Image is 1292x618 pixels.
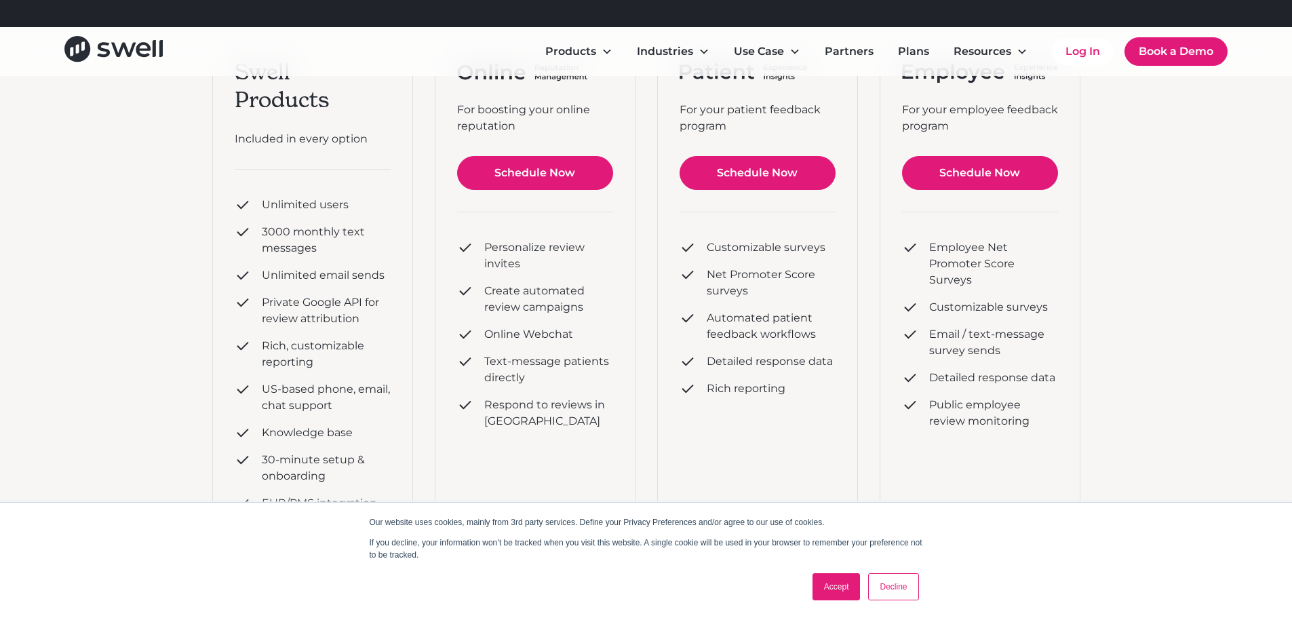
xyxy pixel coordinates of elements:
[929,326,1058,359] div: Email / text-message survey sends
[534,38,623,65] div: Products
[262,224,391,256] div: 3000 monthly text messages
[262,381,391,414] div: US-based phone, email, chat support
[370,516,923,528] p: Our website uses cookies, mainly from 3rd party services. Define your Privacy Preferences and/or ...
[262,495,377,511] div: EHR/PMS integration
[484,326,573,343] div: Online Webchat
[929,397,1058,429] div: Public employee review monitoring
[929,239,1058,288] div: Employee Net Promoter Score Surveys
[902,102,1058,134] div: For your employee feedback program
[887,38,940,65] a: Plans
[734,43,784,60] div: Use Case
[545,43,596,60] div: Products
[262,452,391,484] div: 30-minute setup & onboarding
[235,131,391,147] div: Included in every option
[637,43,693,60] div: Industries
[680,156,836,190] a: Schedule Now
[484,397,613,429] div: Respond to reviews in [GEOGRAPHIC_DATA]
[262,197,349,213] div: Unlimited users
[902,156,1058,190] a: Schedule Now
[262,267,385,284] div: Unlimited email sends
[814,38,884,65] a: Partners
[64,36,163,66] a: home
[484,239,613,272] div: Personalize review invites
[370,537,923,561] p: If you decline, your information won’t be tracked when you visit this website. A single cookie wi...
[707,353,833,370] div: Detailed response data
[235,58,391,115] div: Swell Products
[484,283,613,315] div: Create automated review campaigns
[707,267,836,299] div: Net Promoter Score surveys
[723,38,811,65] div: Use Case
[1052,38,1114,65] a: Log In
[868,573,918,600] a: Decline
[929,299,1048,315] div: Customizable surveys
[484,353,613,386] div: Text-message patients directly
[457,102,613,134] div: For boosting your online reputation
[626,38,720,65] div: Industries
[943,38,1038,65] div: Resources
[929,370,1055,386] div: Detailed response data
[707,239,825,256] div: Customizable surveys
[707,310,836,343] div: Automated patient feedback workflows
[1124,37,1228,66] a: Book a Demo
[262,425,353,441] div: Knowledge base
[262,294,391,327] div: Private Google API for review attribution
[262,338,391,370] div: Rich, customizable reporting
[680,102,836,134] div: For your patient feedback program
[457,156,613,190] a: Schedule Now
[813,573,861,600] a: Accept
[954,43,1011,60] div: Resources
[707,381,785,397] div: Rich reporting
